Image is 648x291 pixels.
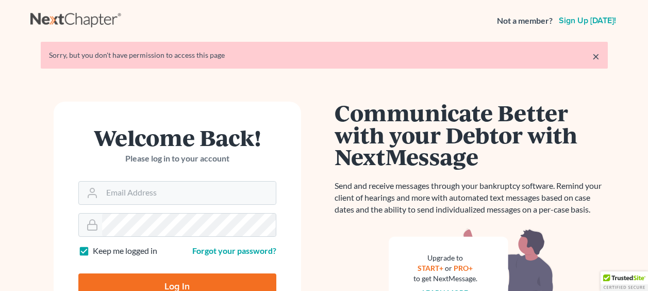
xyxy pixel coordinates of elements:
[78,126,276,149] h1: Welcome Back!
[497,15,553,27] strong: Not a member?
[454,264,473,272] a: PRO+
[445,264,452,272] span: or
[78,153,276,165] p: Please log in to your account
[192,246,276,255] a: Forgot your password?
[413,253,477,263] div: Upgrade to
[601,271,648,291] div: TrustedSite Certified
[335,180,608,216] p: Send and receive messages through your bankruptcy software. Remind your client of hearings and mo...
[335,102,608,168] h1: Communicate Better with your Debtor with NextMessage
[557,17,618,25] a: Sign up [DATE]!
[413,273,477,284] div: to get NextMessage.
[102,182,276,204] input: Email Address
[418,264,443,272] a: START+
[49,50,600,60] div: Sorry, but you don't have permission to access this page
[592,50,600,62] a: ×
[93,245,157,257] label: Keep me logged in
